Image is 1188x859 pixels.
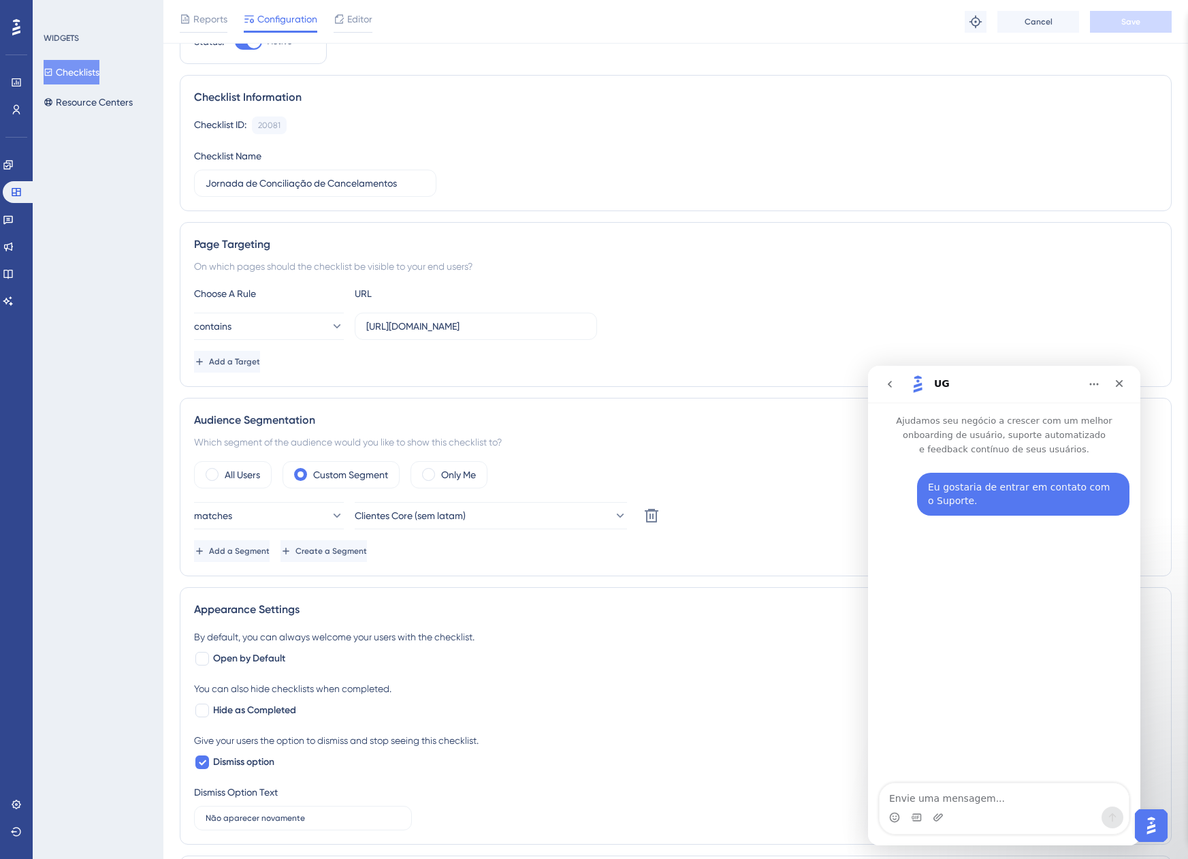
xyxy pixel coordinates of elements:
[194,351,260,373] button: Add a Target
[1131,805,1172,846] iframe: UserGuiding AI Assistant Launcher
[194,148,261,164] div: Checklist Name
[194,236,1157,253] div: Page Targeting
[194,434,1157,450] div: Which segment of the audience would you like to show this checklist to?
[194,507,232,524] span: matches
[1025,16,1053,27] span: Cancel
[441,467,476,483] label: Only Me
[44,90,133,114] button: Resource Centers
[295,546,367,557] span: Create a Segment
[313,467,388,483] label: Custom Segment
[209,356,260,367] span: Add a Target
[213,702,296,719] span: Hide as Completed
[355,502,627,529] button: Clientes Core (sem latam)
[209,546,270,557] span: Add a Segment
[355,285,504,302] div: URL
[194,412,1157,428] div: Audience Segmentation
[280,540,367,562] button: Create a Segment
[1121,16,1140,27] span: Save
[258,120,280,131] div: 20081
[868,366,1140,845] iframe: Intercom live chat
[213,651,285,667] span: Open by Default
[194,602,1157,618] div: Appearance Settings
[194,629,1157,645] div: By default, you can always welcome your users with the checklist.
[44,33,79,44] div: WIDGETS
[32,3,85,20] span: Need Help?
[257,11,317,27] span: Configuration
[347,11,372,27] span: Editor
[194,502,344,529] button: matches
[355,507,466,524] span: Clientes Core (sem latam)
[194,313,344,340] button: contains
[194,116,246,134] div: Checklist ID:
[1090,11,1172,33] button: Save
[194,681,1157,697] div: You can also hide checklists when completed.
[213,754,274,770] span: Dismiss option
[44,60,99,84] button: Checklists
[194,258,1157,275] div: On which pages should the checklist be visible to your end users?
[194,732,1157,749] div: Give your users the option to dismiss and stop seeing this checklist.
[225,467,260,483] label: All Users
[206,176,425,191] input: Type your Checklist name
[194,784,278,800] div: Dismiss Option Text
[997,11,1079,33] button: Cancel
[194,89,1157,106] div: Checklist Information
[194,285,344,302] div: Choose A Rule
[366,319,585,334] input: yourwebsite.com/path
[206,813,400,823] input: Type the value
[194,540,270,562] button: Add a Segment
[194,318,231,334] span: contains
[193,11,227,27] span: Reports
